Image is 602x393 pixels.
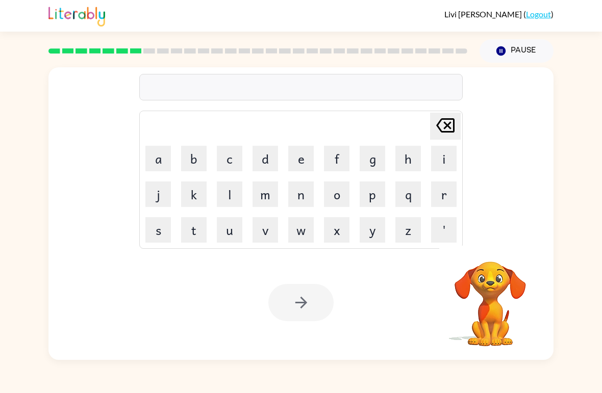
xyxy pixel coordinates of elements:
span: Livi [PERSON_NAME] [444,9,523,19]
button: u [217,217,242,243]
img: Literably [48,4,105,27]
button: d [253,146,278,171]
button: f [324,146,349,171]
button: n [288,181,314,207]
button: m [253,181,278,207]
button: a [145,146,171,171]
button: p [360,181,385,207]
button: v [253,217,278,243]
button: e [288,146,314,171]
video: Your browser must support playing .mp4 files to use Literably. Please try using another browser. [439,246,541,348]
button: z [395,217,421,243]
button: c [217,146,242,171]
button: g [360,146,385,171]
div: ( ) [444,9,554,19]
button: o [324,181,349,207]
button: ' [431,217,457,243]
button: w [288,217,314,243]
a: Logout [526,9,551,19]
button: r [431,181,457,207]
button: j [145,181,171,207]
button: t [181,217,207,243]
button: y [360,217,385,243]
button: Pause [480,39,554,63]
button: x [324,217,349,243]
button: l [217,181,242,207]
button: b [181,146,207,171]
button: k [181,181,207,207]
button: i [431,146,457,171]
button: q [395,181,421,207]
button: s [145,217,171,243]
button: h [395,146,421,171]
